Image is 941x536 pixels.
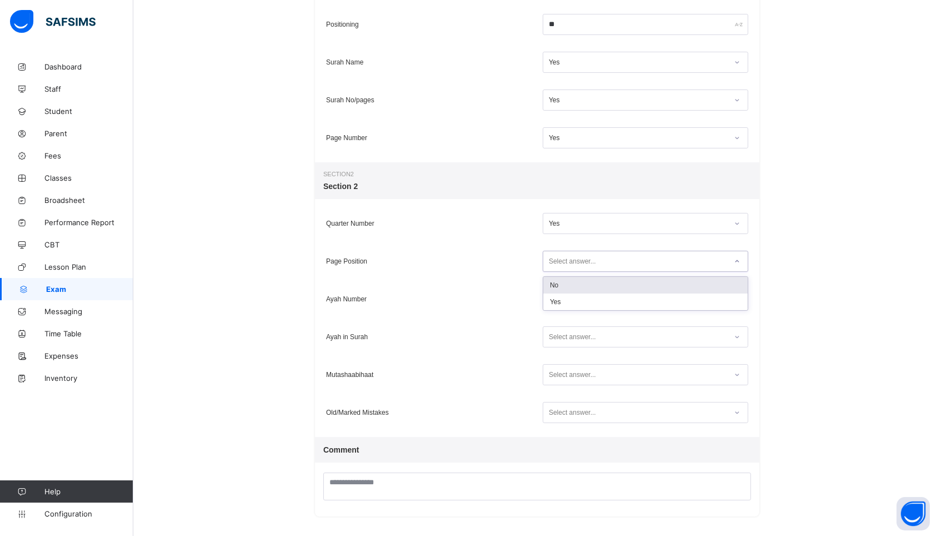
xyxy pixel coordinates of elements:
span: Student [44,107,133,116]
button: Open asap [897,497,930,530]
span: Positioning [326,21,359,28]
span: Staff [44,85,133,93]
span: Surah Name [326,58,363,66]
span: Section 2 [323,171,751,177]
span: Mutashaabihaat [326,371,373,379]
span: CBT [44,240,133,249]
span: Page Position [326,257,367,265]
span: Messaging [44,307,133,316]
span: Dashboard [44,62,133,71]
span: Ayah in Surah [326,333,368,341]
span: Inventory [44,374,133,383]
span: Quarter Number [326,220,374,227]
span: Section 2 [323,182,751,191]
div: Yes [549,134,728,142]
span: Surah No/pages [326,96,374,104]
span: Performance Report [44,218,133,227]
div: Yes [543,294,748,310]
div: Yes [549,220,728,227]
span: Comment [323,445,751,454]
span: Old/Marked Mistakes [326,409,389,416]
div: Yes [549,96,728,104]
span: Parent [44,129,133,138]
span: Exam [46,285,133,294]
div: Select answer... [549,251,596,272]
span: Time Table [44,329,133,338]
div: Select answer... [549,364,596,385]
div: Yes [549,58,728,66]
span: Help [44,487,133,496]
span: Page Number [326,134,367,142]
span: Configuration [44,509,133,518]
div: Select answer... [549,402,596,423]
span: Broadsheet [44,196,133,205]
img: safsims [10,10,96,33]
span: Classes [44,173,133,182]
span: Lesson Plan [44,262,133,271]
div: No [543,277,748,294]
span: Ayah Number [326,295,367,303]
div: Select answer... [549,326,596,348]
span: Fees [44,151,133,160]
span: Expenses [44,351,133,360]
